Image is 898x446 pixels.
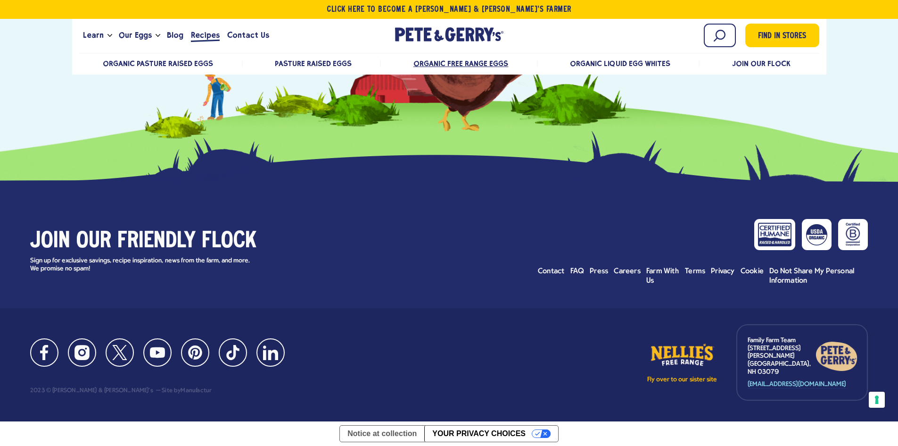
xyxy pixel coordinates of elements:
[227,29,269,41] span: Contact Us
[758,30,806,43] span: Find in Stores
[163,23,187,48] a: Blog
[155,387,212,394] div: Site by
[424,426,558,442] button: Your Privacy Choices
[538,268,565,275] span: Contact
[187,23,223,48] a: Recipes
[741,267,764,276] a: Cookie
[748,381,846,389] a: [EMAIL_ADDRESS][DOMAIN_NAME]
[570,59,670,68] a: Organic Liquid Egg Whites
[769,268,854,285] span: Do Not Share My Personal Information
[30,387,153,394] div: 2023 © [PERSON_NAME] & [PERSON_NAME]'s
[115,23,156,48] a: Our Eggs
[769,267,868,286] a: Do Not Share My Personal Information
[685,268,705,275] span: Terms
[732,59,791,68] a: Join Our Flock
[741,268,764,275] span: Cookie
[570,268,585,275] span: FAQ
[191,29,220,41] span: Recipes
[646,268,679,285] span: Farm With Us
[167,29,183,41] span: Blog
[647,342,717,383] a: Fly over to our sister site
[79,23,107,48] a: Learn
[103,59,214,68] a: Organic Pasture Raised Eggs
[107,34,112,37] button: Open the dropdown menu for Learn
[748,337,816,377] p: Family Farm Team [STREET_ADDRESS][PERSON_NAME] [GEOGRAPHIC_DATA], NH 03079
[646,267,679,286] a: Farm With Us
[413,59,508,68] a: Organic Free Range Eggs
[156,34,160,37] button: Open the dropdown menu for Our Eggs
[223,23,273,48] a: Contact Us
[614,267,641,276] a: Careers
[685,267,705,276] a: Terms
[614,268,641,275] span: Careers
[83,29,104,41] span: Learn
[30,228,259,255] h3: Join our friendly flock
[704,24,736,47] input: Search
[30,257,259,273] p: Sign up for exclusive savings, recipe inspiration, news from the farm, and more. We promise no spam!
[711,267,735,276] a: Privacy
[590,268,608,275] span: Press
[711,268,735,275] span: Privacy
[570,267,585,276] a: FAQ
[590,267,608,276] a: Press
[647,377,717,383] p: Fly over to our sister site
[745,24,819,47] a: Find in Stores
[538,267,868,286] ul: Footer menu
[119,29,152,41] span: Our Eggs
[340,426,424,442] a: Notice at collection
[538,267,565,276] a: Contact
[79,53,819,73] nav: desktop product menu
[181,387,212,394] a: Manufactur
[869,392,885,408] button: Your consent preferences for tracking technologies
[275,59,351,68] a: Pasture Raised Eggs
